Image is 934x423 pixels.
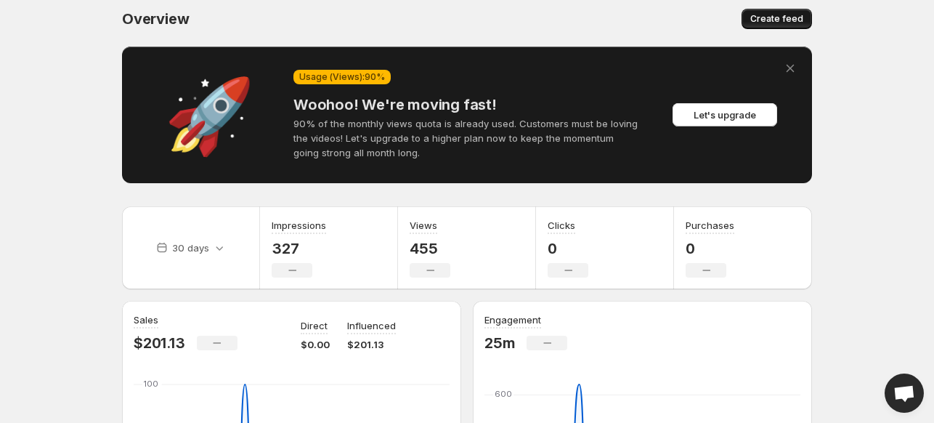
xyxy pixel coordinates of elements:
[885,374,924,413] div: Open chat
[780,58,800,78] button: Dismiss alert
[137,108,282,122] div: 🚀
[484,313,541,327] h3: Engagement
[484,334,515,352] p: 25m
[272,218,326,233] h3: Impressions
[134,334,185,352] p: $201.13
[122,10,189,28] span: Overview
[673,103,777,126] button: Let's upgrade
[410,218,437,233] h3: Views
[347,318,396,333] p: Influenced
[293,70,391,84] div: Usage (Views): 90 %
[742,9,812,29] button: Create feed
[293,96,641,113] h4: Woohoo! We're moving fast!
[694,108,756,122] span: Let's upgrade
[686,240,734,257] p: 0
[293,116,641,160] p: 90% of the monthly views quota is already used. Customers must be loving the videos! Let's upgrad...
[134,313,158,327] h3: Sales
[347,337,396,352] p: $201.13
[686,218,734,233] h3: Purchases
[172,241,209,255] p: 30 days
[144,379,158,389] text: 100
[410,240,450,257] p: 455
[495,389,512,399] text: 600
[548,218,575,233] h3: Clicks
[301,337,330,352] p: $0.00
[272,240,326,257] p: 327
[750,13,803,25] span: Create feed
[301,318,328,333] p: Direct
[548,240,588,257] p: 0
